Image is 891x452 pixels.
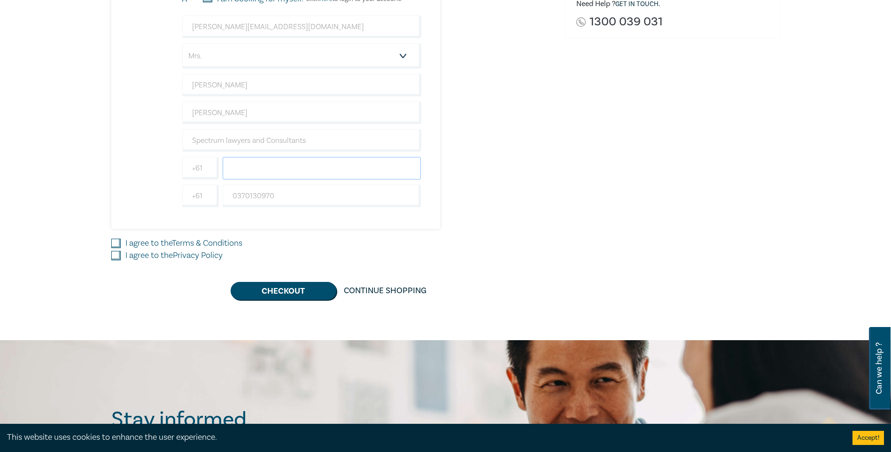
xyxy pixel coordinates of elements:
[182,185,219,207] input: +61
[182,74,421,96] input: First Name*
[173,250,223,261] a: Privacy Policy
[875,333,883,404] span: Can we help ?
[231,282,336,300] button: Checkout
[125,237,242,249] label: I agree to the
[182,16,421,38] input: Attendee Email*
[182,101,421,124] input: Last Name*
[7,431,838,444] div: This website uses cookies to enhance the user experience.
[182,129,421,152] input: Company
[336,282,434,300] a: Continue Shopping
[223,185,421,207] input: Phone
[589,16,663,28] a: 1300 039 031
[111,407,333,432] h2: Stay informed.
[125,249,223,262] label: I agree to the
[852,431,884,445] button: Accept cookies
[172,238,242,249] a: Terms & Conditions
[182,157,219,179] input: +61
[223,157,421,179] input: Mobile*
